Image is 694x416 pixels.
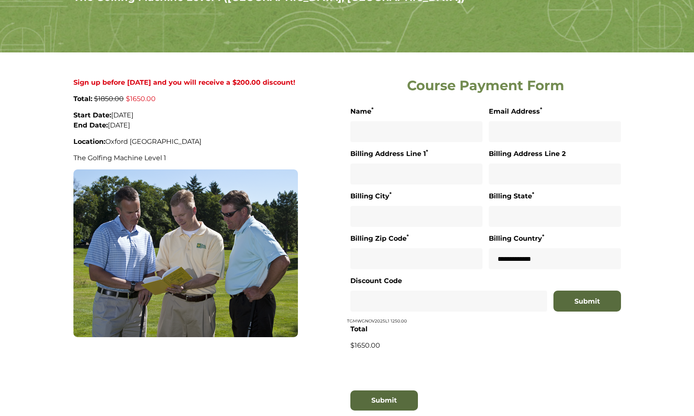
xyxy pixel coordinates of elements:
label: Billing Address Line 2 [489,148,566,159]
strong: Total [350,325,368,333]
label: Billing Zip Code [350,233,409,244]
label: Billing Address Line 1 [350,148,428,159]
p: [DATE] [DATE] [73,110,298,130]
strong: Start Date: [73,111,111,119]
button: Submit [350,390,418,411]
strong: Location: [73,138,105,146]
label: Discount Code [350,276,402,286]
div: TGMWGNOV2025L1 1250.00 [347,276,624,324]
p: $1650.00 [350,341,621,351]
strong: End Date: [73,121,108,129]
label: Name [350,106,373,117]
iframe: Widget containing checkbox for hCaptcha security challenge [350,357,477,389]
button: Submit [553,291,621,312]
span: $1850.00 [94,95,124,103]
h2: Course Payment Form [350,78,621,94]
strong: Sign up before [DATE] and you will receive a $200.00 discount! [73,78,295,86]
label: Billing State [489,191,534,202]
label: Billing Country [489,233,544,244]
p: The Golfing Machine Level 1 [73,153,298,163]
label: Billing City [350,191,391,202]
p: Oxford [GEOGRAPHIC_DATA] [73,137,298,147]
span: $1650.00 [126,95,156,103]
strong: Total: [73,95,92,103]
label: Email Address [489,106,542,117]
